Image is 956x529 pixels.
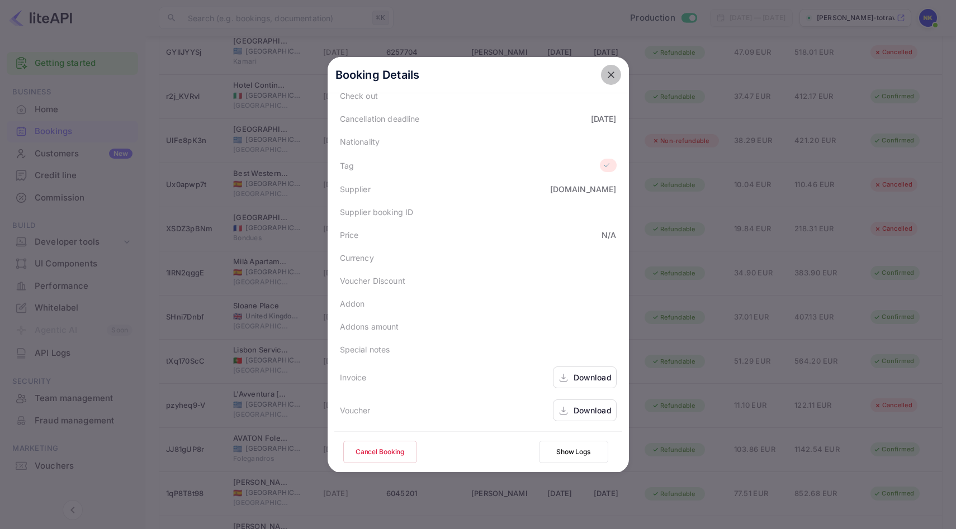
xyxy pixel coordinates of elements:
[340,344,390,355] div: Special notes
[340,206,414,218] div: Supplier booking ID
[591,113,617,125] div: [DATE]
[601,65,621,85] button: close
[343,441,417,463] button: Cancel Booking
[539,441,608,463] button: Show Logs
[340,136,380,147] div: Nationality
[602,229,616,241] div: N/A
[574,404,612,416] div: Download
[340,298,365,309] div: Addon
[340,404,371,416] div: Voucher
[340,321,399,332] div: Addons amount
[550,183,617,195] div: [DOMAIN_NAME]
[340,371,367,383] div: Invoice
[340,90,378,102] div: Check out
[340,113,420,125] div: Cancellation deadline
[340,252,374,264] div: Currency
[340,160,354,171] div: Tag
[574,371,612,383] div: Download
[335,66,420,83] p: Booking Details
[340,183,371,195] div: Supplier
[340,275,405,287] div: Voucher Discount
[340,229,359,241] div: Price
